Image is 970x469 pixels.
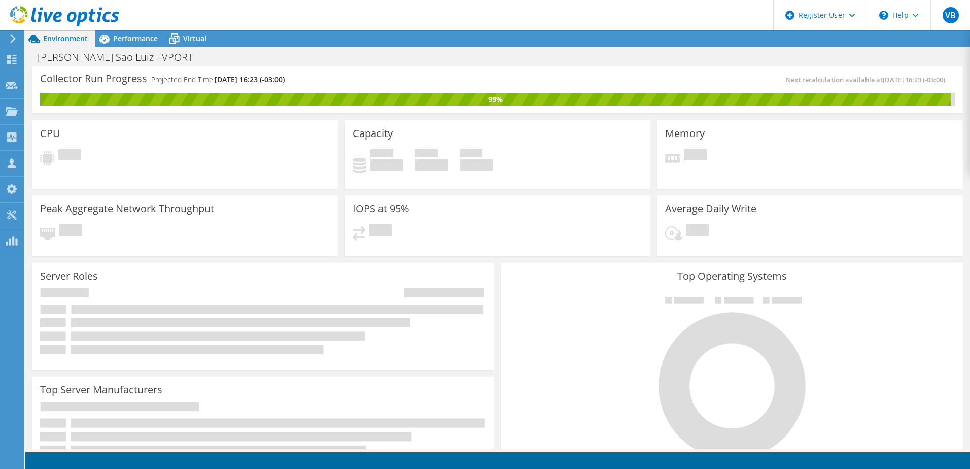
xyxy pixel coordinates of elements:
span: Pending [686,224,709,238]
span: Free [415,149,438,159]
svg: \n [879,11,888,20]
span: Total [460,149,482,159]
span: [DATE] 16:23 (-03:00) [215,75,285,84]
h3: CPU [40,128,60,139]
h3: Peak Aggregate Network Throughput [40,203,214,214]
span: Virtual [183,33,206,43]
h3: Memory [665,128,705,139]
span: [DATE] 16:23 (-03:00) [883,75,945,84]
span: VB [943,7,959,23]
span: Next recalculation available at [786,75,950,84]
h3: IOPS at 95% [353,203,409,214]
h4: 0 GiB [460,159,493,171]
span: Used [370,149,393,159]
h3: Top Server Manufacturers [40,384,162,395]
span: Pending [58,149,81,163]
h3: Capacity [353,128,393,139]
h3: Top Operating Systems [509,271,955,282]
span: Performance [113,33,158,43]
h4: Projected End Time: [151,74,285,85]
span: Pending [369,224,392,238]
h4: 0 GiB [415,159,448,171]
div: 99% [40,94,951,105]
span: Pending [684,149,707,163]
span: Pending [59,224,82,238]
h3: Average Daily Write [665,203,756,214]
span: Environment [43,33,88,43]
h4: 0 GiB [370,159,403,171]
h3: Server Roles [40,271,98,282]
h1: [PERSON_NAME] Sao Luiz - VPORT [33,52,209,63]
